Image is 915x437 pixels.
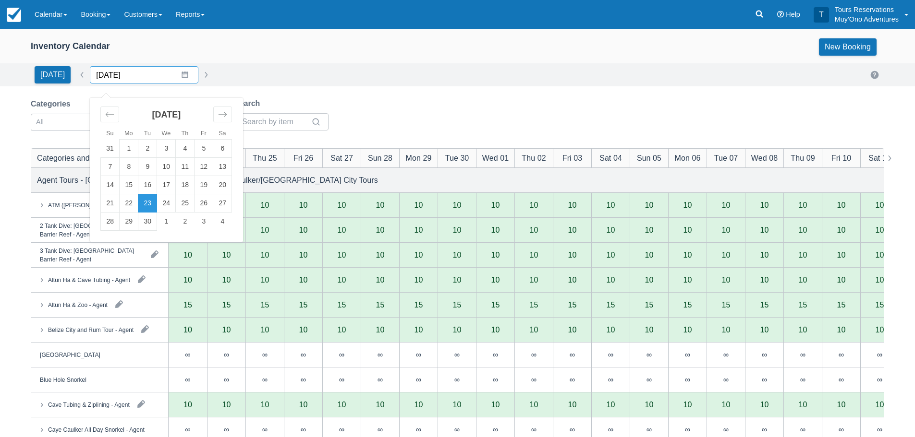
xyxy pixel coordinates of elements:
[120,213,138,231] td: Monday, September 29, 2025
[361,367,399,392] div: ∞
[831,152,851,164] div: Fri 10
[608,351,613,358] div: ∞
[645,226,654,234] div: 10
[35,66,71,83] button: [DATE]
[415,326,423,333] div: 10
[570,376,575,383] div: ∞
[224,351,229,358] div: ∞
[157,158,176,176] td: Wednesday, September 10, 2025
[361,218,399,243] div: 10
[222,301,231,308] div: 15
[284,367,322,392] div: ∞
[799,301,807,308] div: 15
[591,243,630,268] div: 10
[722,301,731,308] div: 15
[453,326,462,333] div: 10
[330,152,353,164] div: Sat 27
[453,226,462,234] div: 10
[376,251,385,259] div: 10
[877,376,882,383] div: ∞
[245,218,284,243] div: 10
[760,276,769,283] div: 10
[783,218,822,243] div: 10
[169,367,207,392] div: ∞
[514,343,553,367] div: ∞
[7,8,21,22] img: checkfront-main-nav-mini-logo.png
[201,130,207,137] small: Fr
[837,301,846,308] div: 15
[553,367,591,392] div: ∞
[245,243,284,268] div: 10
[783,243,822,268] div: 10
[645,201,654,209] div: 10
[491,301,500,308] div: 15
[814,7,829,23] div: T
[222,276,231,283] div: 10
[301,351,306,358] div: ∞
[760,226,769,234] div: 10
[299,201,308,209] div: 10
[630,218,668,243] div: 10
[860,367,899,392] div: ∞
[406,152,432,164] div: Mon 29
[322,218,361,243] div: 10
[261,226,269,234] div: 10
[530,251,538,259] div: 10
[124,130,133,137] small: Mo
[800,351,805,358] div: ∞
[338,226,346,234] div: 10
[90,98,243,242] div: Calendar
[176,213,195,231] td: Thursday, October 2, 2025
[157,213,176,231] td: Wednesday, October 1, 2025
[799,226,807,234] div: 10
[645,276,654,283] div: 10
[242,113,309,130] input: Search by item
[195,140,213,158] td: Friday, September 5, 2025
[630,243,668,268] div: 10
[399,218,438,243] div: 10
[777,11,784,18] i: Help
[683,276,692,283] div: 10
[683,226,692,234] div: 10
[261,301,269,308] div: 15
[399,367,438,392] div: ∞
[723,376,729,383] div: ∞
[860,218,899,243] div: 10
[293,152,313,164] div: Fri 26
[416,376,421,383] div: ∞
[40,221,143,238] div: 2 Tank Dive: [GEOGRAPHIC_DATA] Barrier Reef - Agent
[714,152,738,164] div: Tue 07
[668,367,707,392] div: ∞
[376,301,385,308] div: 15
[553,343,591,367] div: ∞
[568,301,577,308] div: 15
[522,152,546,164] div: Thu 02
[138,140,157,158] td: Tuesday, September 2, 2025
[683,251,692,259] div: 10
[213,176,232,194] td: Saturday, September 20, 2025
[376,276,385,283] div: 10
[531,376,537,383] div: ∞
[599,152,622,164] div: Sat 04
[722,251,731,259] div: 10
[399,243,438,268] div: 10
[799,276,807,283] div: 10
[120,158,138,176] td: Monday, September 8, 2025
[786,11,800,18] span: Help
[438,243,476,268] div: 10
[530,326,538,333] div: 10
[876,251,884,259] div: 10
[284,243,322,268] div: 10
[213,106,232,122] div: Move forward to switch to the next month.
[234,98,264,109] label: Search
[647,376,652,383] div: ∞
[299,226,308,234] div: 10
[630,367,668,392] div: ∞
[837,201,846,209] div: 10
[745,343,783,367] div: ∞
[607,276,615,283] div: 10
[568,326,577,333] div: 10
[322,243,361,268] div: 10
[48,300,108,309] div: Altun Ha & Zoo - Agent
[416,351,421,358] div: ∞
